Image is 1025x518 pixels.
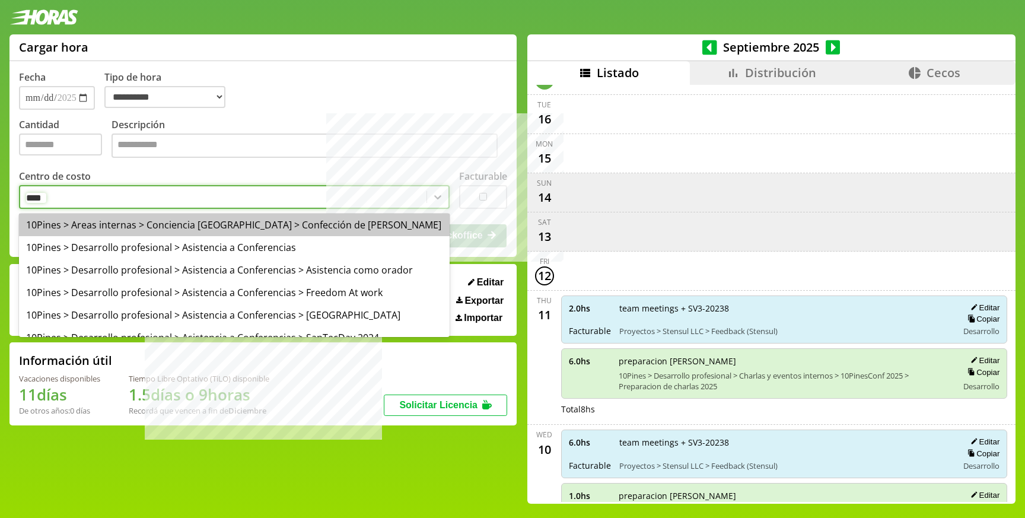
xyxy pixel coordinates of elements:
[561,403,1008,415] div: Total 8 hs
[129,373,269,384] div: Tiempo Libre Optativo (TiLO) disponible
[569,490,610,501] span: 1.0 hs
[464,277,507,288] button: Editar
[967,303,999,313] button: Editar
[619,437,950,448] span: team meetings + SV3-20238
[540,256,549,266] div: Fri
[384,395,507,416] button: Solicitar Licencia
[569,355,610,367] span: 6.0 hs
[19,304,450,326] div: 10Pines > Desarrollo profesional > Asistencia a Conferencias > [GEOGRAPHIC_DATA]
[19,259,450,281] div: 10Pines > Desarrollo profesional > Asistencia a Conferencias > Asistencia como orador
[535,149,554,168] div: 15
[569,303,611,314] span: 2.0 hs
[527,85,1016,502] div: scrollable content
[19,326,450,349] div: 10Pines > Desarrollo profesional > Asistencia a Conferencias > SanTecDay 2024
[535,306,554,325] div: 11
[19,71,46,84] label: Fecha
[536,430,552,440] div: Wed
[112,118,507,161] label: Descripción
[963,381,999,392] span: Desarrollo
[19,118,112,161] label: Cantidad
[538,217,551,227] div: Sat
[967,437,999,447] button: Editar
[19,281,450,304] div: 10Pines > Desarrollo profesional > Asistencia a Conferencias > Freedom At work
[535,110,554,129] div: 16
[19,214,450,236] div: 10Pines > Areas internas > Conciencia [GEOGRAPHIC_DATA] > Confección de [PERSON_NAME]
[477,277,504,288] span: Editar
[967,490,999,500] button: Editar
[927,65,960,81] span: Cecos
[129,384,269,405] h1: 1.5 días o 9 horas
[112,134,498,158] textarea: Descripción
[104,71,235,110] label: Tipo de hora
[19,373,100,384] div: Vacaciones disponibles
[964,449,999,459] button: Copiar
[536,139,553,149] div: Mon
[964,314,999,324] button: Copiar
[569,325,611,336] span: Facturable
[453,295,507,307] button: Exportar
[19,170,91,183] label: Centro de costo
[399,400,478,410] span: Solicitar Licencia
[963,460,999,471] span: Desarrollo
[619,370,950,392] span: 10Pines > Desarrollo profesional > Charlas y eventos internos > 10PinesConf 2025 > Preparacion de...
[464,295,504,306] span: Exportar
[535,227,554,246] div: 13
[537,100,551,110] div: Tue
[963,326,999,336] span: Desarrollo
[967,355,999,366] button: Editar
[19,405,100,416] div: De otros años: 0 días
[104,86,225,108] select: Tipo de hora
[19,352,112,368] h2: Información útil
[129,405,269,416] div: Recordá que vencen a fin de
[535,266,554,285] div: 12
[535,188,554,207] div: 14
[619,355,950,367] span: preparacion [PERSON_NAME]
[19,384,100,405] h1: 11 días
[19,39,88,55] h1: Cargar hora
[619,326,950,336] span: Proyectos > Stensul LLC > Feedback (Stensul)
[619,490,950,501] span: preparacion [PERSON_NAME]
[464,313,502,323] span: Importar
[19,134,102,155] input: Cantidad
[619,460,950,471] span: Proyectos > Stensul LLC > Feedback (Stensul)
[745,65,816,81] span: Distribución
[19,236,450,259] div: 10Pines > Desarrollo profesional > Asistencia a Conferencias
[569,460,611,471] span: Facturable
[459,170,507,183] label: Facturable
[535,440,554,459] div: 10
[228,405,266,416] b: Diciembre
[964,367,999,377] button: Copiar
[619,303,950,314] span: team meetings + SV3-20238
[717,39,826,55] span: Septiembre 2025
[9,9,78,25] img: logotipo
[569,437,611,448] span: 6.0 hs
[597,65,639,81] span: Listado
[537,178,552,188] div: Sun
[537,295,552,306] div: Thu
